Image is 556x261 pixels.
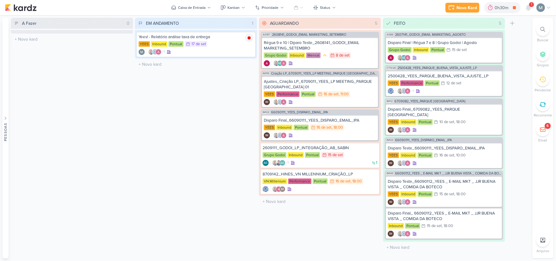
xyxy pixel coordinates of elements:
div: Criador(a): Aline Gimenez Graciano [263,160,269,166]
div: , 18:00 [454,192,466,196]
div: VN Millenium [263,178,287,184]
p: IM [389,233,392,236]
img: Caroline Traven De Andrade [277,132,283,138]
img: Caroline Traven De Andrade [401,199,407,205]
span: CT1028 [386,66,396,70]
div: Disparo Teste_66090111_YEES_DISPARO_EMAIL_IPA [388,145,500,151]
div: Criador(a): Caroline Traven De Andrade [388,88,394,94]
div: Disparo Teste_66090112_YEES _ E-MAIL MKT _ JJR BUENA VISTA _ COMIDA DA BOTECO [388,179,500,190]
div: 17 de set [191,42,206,46]
div: Pontual [418,153,433,158]
div: Colaboradores: Iara Santos, Alessandra Gomes, Isabella Machado Guimarães [271,186,285,192]
p: Arquivo [536,248,549,254]
span: 66090111_YEES_DISPARO_EMAIL_IPA [271,111,328,114]
div: 16 de set [439,153,454,157]
div: Pontual [418,191,433,197]
img: Iara Santos [273,132,279,138]
img: Alessandra Gomes [405,127,411,133]
span: +1 [411,89,414,94]
img: Alessandra Gomes [388,55,394,61]
img: Mariana Amorim [536,3,545,12]
div: Isabella Machado Guimarães [388,127,394,133]
div: Colaboradores: Iara Santos, Aline Gimenez Graciano, Alessandra Gomes [272,60,287,66]
div: 2609111_GODOI_LP_INTEGRAÇÃO_AB_SABIN [263,145,377,151]
p: Grupos [537,62,549,68]
div: 12 de set [446,81,461,85]
img: Levy Pessoa [276,160,282,166]
span: 1 [376,161,377,165]
span: 66090111_YEES_DISPARO_EMAIL_IPA [395,138,452,142]
div: YEES [264,125,275,130]
div: 6 [547,123,549,128]
div: , 18:00 [442,224,453,228]
p: IM [389,201,392,204]
div: Pontual [405,223,420,229]
div: 16 de set [336,179,351,183]
div: 0 [124,20,132,27]
img: Alessandra Gomes [276,186,282,192]
input: + Novo kard [12,35,132,44]
div: Criador(a): Isabella Machado Guimarães [388,231,394,237]
div: Colaboradores: Iara Santos, Caroline Traven De Andrade, Alessandra Gomes [396,127,411,133]
img: Alessandra Gomes [281,132,287,138]
div: Colaboradores: Iara Santos, Caroline Traven De Andrade, Alessandra Gomes [396,231,411,237]
div: Pontual [418,119,433,125]
img: Alessandra Gomes [405,88,411,94]
div: Performance [288,178,311,184]
div: Inbound [151,41,167,47]
div: Mensal [306,53,321,58]
div: Inbound [388,223,404,229]
div: Inbound [276,125,293,130]
div: Criador(a): Alessandra Gomes [388,55,394,61]
div: Pessoas [3,123,8,141]
div: Aline Gimenez Graciano [279,160,285,166]
div: Ajustes_Criação LP_6709011_YEES_LP MEETING_PARQUE BUENA VISTA_fase 01 [264,79,376,90]
div: Criador(a): Caroline Traven De Andrade [263,186,269,192]
div: YEES [388,119,399,125]
span: 2500428_YEES_PARQUE_BUENA_VISTA_AJUSTE_LP [398,66,477,70]
span: +1 [285,160,289,165]
div: YEES [388,80,399,86]
img: Caroline Traven De Andrade [401,160,407,166]
div: Inbound [288,152,304,158]
div: Grupo Godoi [263,152,286,158]
p: Buscar [537,37,549,43]
img: Caroline Traven De Andrade [401,231,407,237]
div: 8709142_HINES_VN MILLENNIUM_CRIAÇÃO_LP [263,171,377,177]
img: Alessandra Gomes [405,160,411,166]
p: AG [281,162,285,165]
img: Alessandra Gomes [281,60,287,66]
img: Iara Santos [397,55,403,61]
div: YEES [264,91,275,97]
div: , 11:00 [339,92,349,96]
div: Inbound [400,153,416,158]
div: Disparo Final | Régua 7 e 8 | Grupo Godoi | Agosto [388,40,500,46]
button: Pessoas [2,18,9,259]
span: 2608141_GODOI_EMAIL MARKETING_SETEMBRO [272,33,346,36]
div: 16 de set [324,92,339,96]
img: Iara Santos [148,49,154,55]
span: AG88 [386,33,394,36]
img: Iara Santos [273,99,279,105]
img: Iara Santos [397,88,403,94]
img: Iara Santos [272,160,278,166]
div: Régua 9 e 10 | Diparo Teste_2608141_GODOI_EMAIL MARKETING_SETEMBRO [264,40,376,51]
div: Pontual [294,125,309,130]
span: IM122 [386,138,394,142]
div: , 18:00 [332,126,343,130]
span: +1 [162,50,165,54]
img: tracking [245,34,253,42]
div: Grupo Godoi [264,53,288,58]
p: AG [402,57,406,60]
span: Criação LP_6709011_YEES_LP MEETING_PARQUE BUENA VISTA [271,72,378,75]
div: Disparo Final_ 66090112_YEES _ E-MAIL MKT _ JJR BUENA VISTA _ COMIDA DA BOTECO [388,211,500,222]
span: IM112 [386,100,393,103]
p: IM [281,188,284,191]
div: Pontual [305,152,320,158]
p: Pendente [535,87,551,93]
div: Yees! - Relatório análise taxa de entrega [139,34,253,40]
li: Ctrl + F [532,23,554,43]
div: Colaboradores: Iara Santos, Caroline Traven De Andrade, Alessandra Gomes [396,160,411,166]
div: Colaboradores: Iara Santos, Levy Pessoa, Aline Gimenez Graciano, Alessandra Gomes [271,160,289,166]
p: Email [539,138,547,143]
